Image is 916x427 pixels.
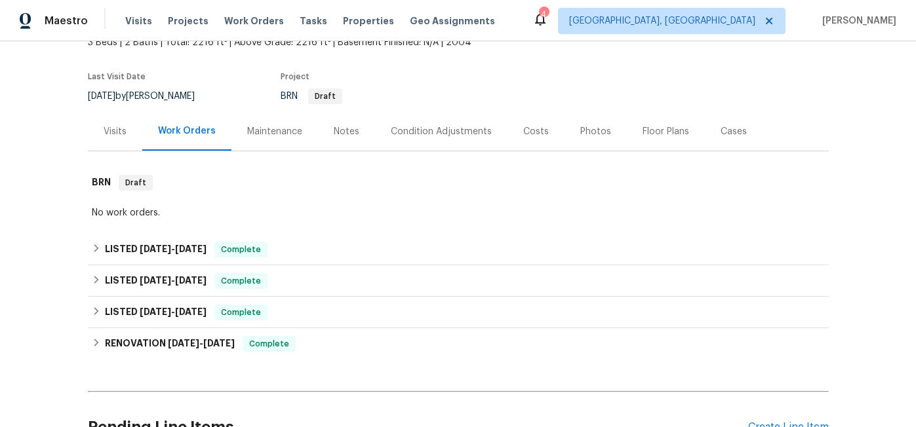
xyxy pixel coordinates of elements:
[580,125,611,138] div: Photos
[168,339,199,348] span: [DATE]
[140,244,207,253] span: -
[244,337,294,350] span: Complete
[104,125,127,138] div: Visits
[224,14,284,28] span: Work Orders
[120,176,151,189] span: Draft
[216,274,266,288] span: Complete
[88,234,829,265] div: LISTED [DATE]-[DATE]Complete
[140,276,171,285] span: [DATE]
[175,244,207,253] span: [DATE]
[105,273,207,289] h6: LISTED
[569,14,755,28] span: [GEOGRAPHIC_DATA], [GEOGRAPHIC_DATA]
[140,307,207,316] span: -
[125,14,152,28] span: Visits
[247,125,302,138] div: Maintenance
[45,14,88,28] span: Maestro
[410,14,495,28] span: Geo Assignments
[88,88,210,104] div: by [PERSON_NAME]
[140,276,207,285] span: -
[643,125,689,138] div: Floor Plans
[281,92,342,101] span: BRN
[334,125,359,138] div: Notes
[105,336,235,352] h6: RENOVATION
[216,306,266,319] span: Complete
[105,242,207,257] h6: LISTED
[391,125,492,138] div: Condition Adjustments
[309,92,341,100] span: Draft
[88,265,829,297] div: LISTED [DATE]-[DATE]Complete
[175,276,207,285] span: [DATE]
[88,328,829,360] div: RENOVATION [DATE]-[DATE]Complete
[300,16,327,26] span: Tasks
[88,162,829,204] div: BRN Draft
[88,92,115,101] span: [DATE]
[140,244,171,253] span: [DATE]
[140,307,171,316] span: [DATE]
[539,8,548,21] div: 4
[92,206,825,219] div: No work orders.
[158,124,216,138] div: Work Orders
[88,297,829,328] div: LISTED [DATE]-[DATE]Complete
[203,339,235,348] span: [DATE]
[175,307,207,316] span: [DATE]
[92,175,111,191] h6: BRN
[721,125,747,138] div: Cases
[281,73,309,81] span: Project
[343,14,394,28] span: Properties
[216,243,266,256] span: Complete
[88,73,146,81] span: Last Visit Date
[105,305,207,320] h6: LISTED
[523,125,549,138] div: Costs
[817,14,896,28] span: [PERSON_NAME]
[168,14,209,28] span: Projects
[88,36,662,49] span: 3 Beds | 2 Baths | Total: 2216 ft² | Above Grade: 2216 ft² | Basement Finished: N/A | 2004
[168,339,235,348] span: -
